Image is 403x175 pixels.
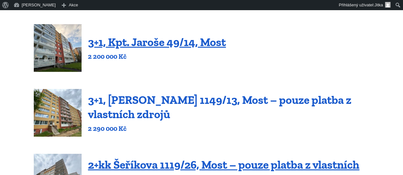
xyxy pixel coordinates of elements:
[88,93,351,121] a: 3+1, [PERSON_NAME] 1149/13, Most – pouze platba z vlastních zdrojů
[88,124,369,133] p: 2 290 000 Kč
[88,35,226,49] a: 3+1, Kpt. Jaroše 49/14, Most
[374,3,383,7] span: Jitka
[88,52,226,61] p: 2 200 000 Kč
